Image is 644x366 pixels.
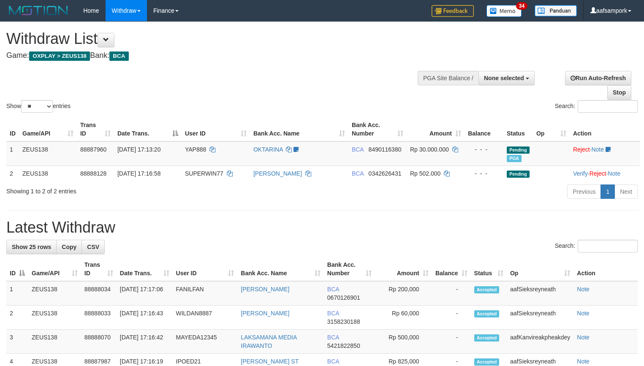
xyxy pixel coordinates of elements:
td: ZEUS138 [28,281,81,306]
a: Note [591,146,604,153]
a: [PERSON_NAME] [241,310,289,317]
th: Date Trans.: activate to sort column ascending [117,257,173,281]
td: 1 [6,141,19,166]
span: Copy 5421822850 to clipboard [327,342,360,349]
span: Copy 8490116380 to clipboard [369,146,402,153]
a: Note [608,170,620,177]
a: [PERSON_NAME] [253,170,302,177]
th: Balance [465,117,503,141]
th: ID [6,117,19,141]
td: 1 [6,281,28,306]
a: CSV [82,240,105,254]
td: - [432,281,471,306]
span: Copy [62,244,76,250]
td: ZEUS138 [28,306,81,330]
span: None selected [484,75,524,81]
th: Date Trans.: activate to sort column descending [114,117,182,141]
img: Button%20Memo.svg [486,5,522,17]
a: Reject [573,146,590,153]
a: Note [577,286,590,293]
span: Copy 0342626431 to clipboard [369,170,402,177]
td: FANILFAN [173,281,238,306]
th: Trans ID: activate to sort column ascending [81,257,117,281]
th: Amount: activate to sort column ascending [375,257,432,281]
div: PGA Site Balance / [418,71,478,85]
span: Accepted [474,334,500,342]
th: User ID: activate to sort column ascending [173,257,238,281]
span: Rp 502.000 [410,170,440,177]
img: MOTION_logo.png [6,4,71,17]
th: Op: activate to sort column ascending [533,117,570,141]
a: Run Auto-Refresh [565,71,631,85]
span: BCA [352,146,364,153]
td: 88888034 [81,281,117,306]
span: 88888128 [80,170,106,177]
img: panduan.png [535,5,577,16]
a: Note [577,310,590,317]
td: - [432,330,471,354]
span: BCA [327,334,339,341]
a: Stop [607,85,631,100]
td: ZEUS138 [19,141,77,166]
td: 2 [6,306,28,330]
td: - [432,306,471,330]
th: Status: activate to sort column ascending [471,257,507,281]
th: Op: activate to sort column ascending [507,257,573,281]
a: LAKSAMANA MEDIA IRAWANTO [241,334,296,349]
span: SUPERWIN77 [185,170,223,177]
span: [DATE] 17:16:58 [117,170,160,177]
a: OKTARINA [253,146,283,153]
select: Showentries [21,100,53,113]
a: Note [577,358,590,365]
a: Reject [590,170,606,177]
span: BCA [327,310,339,317]
td: 3 [6,330,28,354]
span: Copy 0670126901 to clipboard [327,294,360,301]
span: 88887960 [80,146,106,153]
input: Search: [578,240,638,252]
h1: Latest Withdraw [6,219,638,236]
a: [PERSON_NAME] ST [241,358,299,365]
input: Search: [578,100,638,113]
span: Marked by aafmaleo [507,155,522,162]
div: - - - [468,145,500,154]
td: 88888070 [81,330,117,354]
span: BCA [352,170,364,177]
td: [DATE] 17:16:42 [117,330,173,354]
th: ID: activate to sort column descending [6,257,28,281]
span: [DATE] 17:13:20 [117,146,160,153]
a: [PERSON_NAME] [241,286,289,293]
span: 34 [516,2,527,10]
a: Next [614,184,638,199]
td: [DATE] 17:17:06 [117,281,173,306]
td: 2 [6,165,19,181]
span: Accepted [474,310,500,317]
td: aafSieksreyneath [507,281,573,306]
a: Copy [56,240,82,254]
td: [DATE] 17:16:43 [117,306,173,330]
td: WILDAN8887 [173,306,238,330]
span: BCA [327,358,339,365]
img: Feedback.jpg [432,5,474,17]
span: Pending [507,171,530,178]
td: · [570,141,640,166]
span: Rp 30.000.000 [410,146,449,153]
a: 1 [601,184,615,199]
span: Show 25 rows [12,244,51,250]
th: Game/API: activate to sort column ascending [19,117,77,141]
span: OXPLAY > ZEUS138 [29,52,90,61]
th: Status [503,117,533,141]
a: Verify [573,170,588,177]
td: aafKanvireakpheakdey [507,330,573,354]
span: Pending [507,146,530,154]
td: Rp 200,000 [375,281,432,306]
div: Showing 1 to 2 of 2 entries [6,184,262,195]
td: aafSieksreyneath [507,306,573,330]
span: YAP888 [185,146,206,153]
span: CSV [87,244,99,250]
td: Rp 500,000 [375,330,432,354]
span: BCA [109,52,128,61]
button: None selected [478,71,535,85]
label: Search: [555,240,638,252]
th: Trans ID: activate to sort column ascending [77,117,114,141]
